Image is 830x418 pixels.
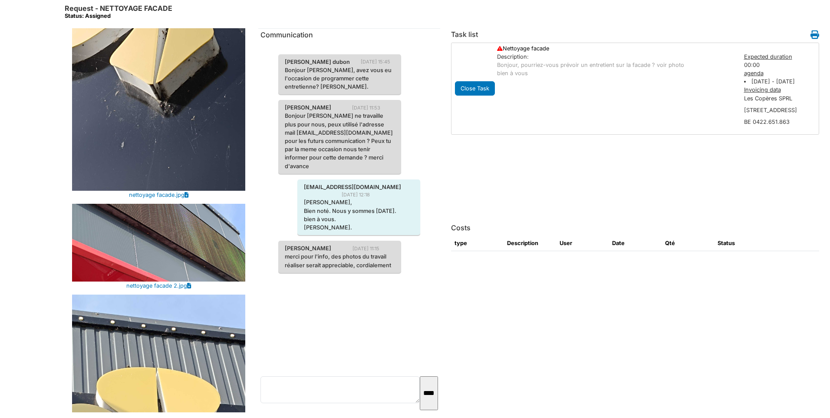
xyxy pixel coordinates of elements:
th: Qté [662,236,714,251]
div: Status: Assigned [65,13,172,19]
p: merci pour l'info, des photos du travail réaliser serait appreciable, cordialement [285,252,395,269]
p: [PERSON_NAME], [304,198,414,206]
div: agenda [744,69,818,77]
span: [DATE] 11:15 [352,245,386,252]
span: translation missing: en.communication.communication [260,30,313,39]
dd: Les Copères SPRL [744,94,818,103]
h6: Task list [451,30,478,39]
th: type [451,236,504,251]
div: Invoicing data [744,86,818,94]
span: [EMAIL_ADDRESS][DOMAIN_NAME] [297,183,408,191]
p: Bonjour, pourriez-vous prévoir un entretient sur la facade ? voir photo bien à vous [497,61,735,77]
a: nettoyage facade.jpg [129,191,184,199]
div: Expected duration [744,53,818,61]
a: nettoyage facade 2.jpg [126,282,187,290]
p: Bonjour [PERSON_NAME] ne travaille plus pour nous, peux utilisé l'adresse mail [EMAIL_ADDRESS][DO... [285,112,395,170]
p: Bien noté. Nous y sommes [DATE]. bien à vous. [304,207,414,223]
h6: Costs [451,224,471,232]
a: Close Task [455,83,495,93]
i: Work order [810,30,819,39]
span: [PERSON_NAME] [278,103,338,112]
p: Bonjour [PERSON_NAME], avez vous eu l'occasion de programmer cette entretienne? [PERSON_NAME]. [285,66,395,91]
th: Status [714,236,767,251]
span: [PERSON_NAME] [278,244,338,252]
span: [PERSON_NAME] dubon [278,58,356,66]
p: [PERSON_NAME]. [304,223,414,232]
h6: Request - NETTOYAGE FACADE [65,4,172,20]
div: Description: [497,53,735,61]
span: [DATE] 11:53 [352,104,387,112]
span: [DATE] 12:18 [342,191,376,199]
th: Date [609,236,661,251]
th: Description [504,236,556,251]
dd: [STREET_ADDRESS] [744,106,818,114]
span: translation missing: en.todo.action.close_task [461,85,489,92]
li: [DATE] - [DATE] [744,77,818,86]
dd: BE 0422.651.863 [744,118,818,126]
img: nettoyage%20facade%202.jpg [72,204,245,282]
th: User [556,236,609,251]
span: [DATE] 15:45 [361,58,397,66]
div: Nettoyage facade [493,44,740,53]
div: 00:00 [740,53,822,133]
